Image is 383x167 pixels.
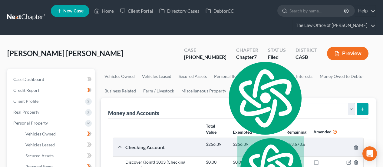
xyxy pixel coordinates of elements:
[184,47,226,54] div: Case
[289,5,345,16] input: Search by name...
[292,69,316,84] a: Interests
[7,49,123,58] span: [PERSON_NAME] [PERSON_NAME]
[25,142,55,147] span: Vehicles Leased
[203,5,237,16] a: DebtorCC
[156,5,203,16] a: Directory Cases
[296,54,317,61] div: CASB
[138,69,175,84] a: Vehicles Leased
[355,5,375,16] a: Help
[13,99,38,104] span: Client Profile
[13,88,39,93] span: Credit Report
[293,20,375,31] a: The Law Office of [PERSON_NAME]
[236,47,258,54] div: Chapter
[178,84,230,98] a: Miscellaneous Property
[21,150,95,161] a: Secured Assets
[8,85,95,96] a: Credit Report
[108,109,159,117] div: Money and Accounts
[296,47,317,54] div: District
[210,69,246,84] a: Personal Items
[362,146,377,161] div: Open Intercom Messenger
[101,69,138,84] a: Vehicles Owned
[203,142,230,153] div: $256.39
[117,5,156,16] a: Client Portal
[140,84,178,98] a: Farm / Livestock
[313,129,332,134] strong: Amended
[101,84,140,98] a: Business Related
[13,109,39,115] span: Real Property
[25,131,56,136] span: Vehicles Owned
[13,77,44,82] span: Case Dashboard
[268,54,286,61] div: Filed
[268,47,286,54] div: Status
[122,144,203,150] div: Checking Account
[254,54,257,60] span: 7
[225,60,304,136] img: logo.svg
[203,159,230,165] div: $0.00
[327,47,368,60] button: Preview
[236,54,258,61] div: Chapter
[184,54,226,61] div: [PHONE_NUMBER]
[8,74,95,85] a: Case Dashboard
[21,139,95,150] a: Vehicles Leased
[91,5,117,16] a: Home
[21,129,95,139] a: Vehicles Owned
[13,120,48,125] span: Personal Property
[206,123,216,135] strong: Total Value
[175,69,210,84] a: Secured Assets
[25,153,54,158] span: Secured Assets
[63,9,84,13] span: New Case
[316,69,368,84] a: Money Owed to Debtor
